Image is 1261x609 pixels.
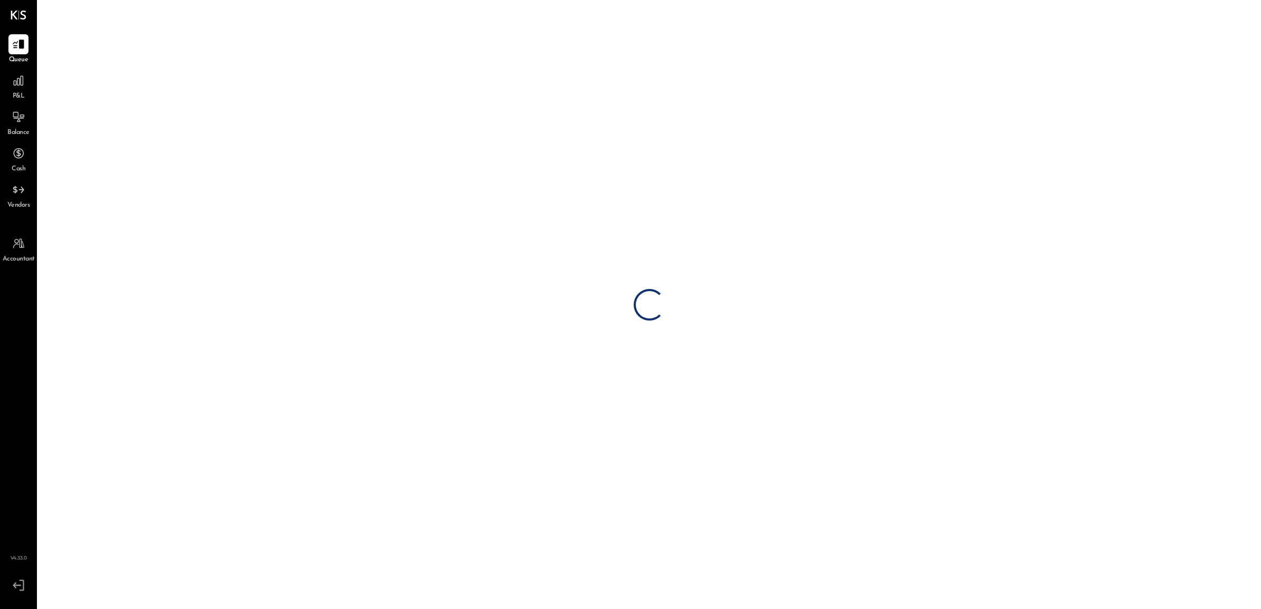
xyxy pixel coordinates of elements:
[7,128,30,138] span: Balance
[3,255,35,264] span: Accountant
[7,201,30,210] span: Vendors
[1,234,36,264] a: Accountant
[1,71,36,101] a: P&L
[1,107,36,138] a: Balance
[9,55,28,65] span: Queue
[13,92,25,101] span: P&L
[1,143,36,174] a: Cash
[12,165,25,174] span: Cash
[1,180,36,210] a: Vendors
[1,34,36,65] a: Queue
